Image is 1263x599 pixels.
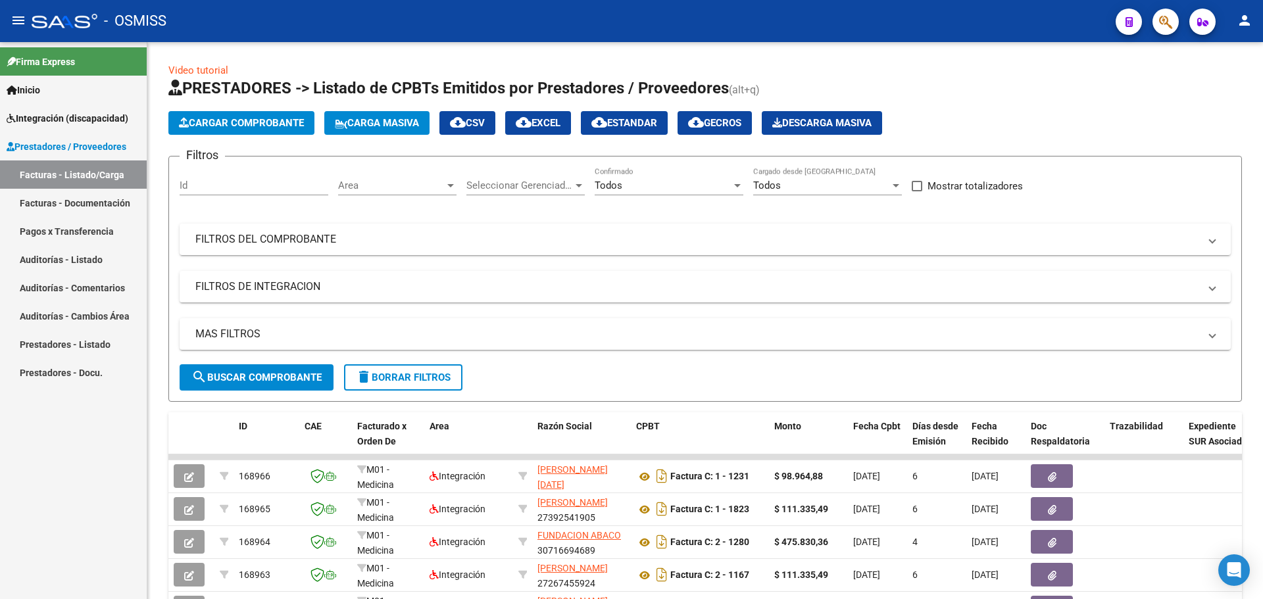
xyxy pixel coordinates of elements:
[762,111,882,135] button: Descarga Masiva
[352,412,424,470] datatable-header-cell: Facturado x Orden De
[912,569,918,580] span: 6
[357,530,394,571] span: M01 - Medicina Esencial
[537,421,592,431] span: Razón Social
[180,364,334,391] button: Buscar Comprobante
[180,271,1231,302] mat-expansion-panel-header: FILTROS DE INTEGRACION
[537,528,626,556] div: 30716694689
[595,180,622,191] span: Todos
[670,504,749,515] strong: Factura C: 1 - 1823
[972,569,999,580] span: [DATE]
[688,114,704,130] mat-icon: cloud_download
[591,114,607,130] mat-icon: cloud_download
[239,537,270,547] span: 168964
[239,471,270,481] span: 168966
[195,327,1199,341] mat-panel-title: MAS FILTROS
[912,471,918,481] span: 6
[853,504,880,514] span: [DATE]
[450,114,466,130] mat-icon: cloud_download
[753,180,781,191] span: Todos
[772,117,872,129] span: Descarga Masiva
[1189,421,1247,446] span: Expediente SUR Asociado
[357,464,394,505] span: M01 - Medicina Esencial
[591,117,657,129] span: Estandar
[357,421,407,446] span: Facturado x Orden De
[769,412,848,470] datatable-header-cell: Monto
[191,369,207,385] mat-icon: search
[537,495,626,523] div: 27392541905
[537,462,626,490] div: 27387155223
[1031,421,1090,446] span: Doc Respaldatoria
[356,369,372,385] mat-icon: delete
[729,84,760,96] span: (alt+q)
[928,178,1023,194] span: Mostrar totalizadores
[1104,412,1183,470] datatable-header-cell: Trazabilidad
[636,421,660,431] span: CPBT
[1237,12,1252,28] mat-icon: person
[912,421,958,446] span: Días desde Emisión
[653,466,670,487] i: Descargar documento
[774,421,801,431] span: Monto
[774,471,823,481] strong: $ 98.964,88
[853,569,880,580] span: [DATE]
[195,232,1199,247] mat-panel-title: FILTROS DEL COMPROBANTE
[1218,554,1250,586] div: Open Intercom Messenger
[439,111,495,135] button: CSV
[505,111,571,135] button: EXCEL
[762,111,882,135] app-download-masive: Descarga masiva de comprobantes (adjuntos)
[848,412,907,470] datatable-header-cell: Fecha Cpbt
[678,111,752,135] button: Gecros
[774,504,828,514] strong: $ 111.335,49
[356,371,451,383] span: Borrar Filtros
[180,146,225,164] h3: Filtros
[239,504,270,514] span: 168965
[972,421,1008,446] span: Fecha Recibido
[516,117,560,129] span: EXCEL
[168,79,729,97] span: PRESTADORES -> Listado de CPBTs Emitidos por Prestadores / Proveedores
[688,117,741,129] span: Gecros
[631,412,769,470] datatable-header-cell: CPBT
[1110,421,1163,431] span: Trazabilidad
[239,421,247,431] span: ID
[430,471,485,481] span: Integración
[774,569,828,580] strong: $ 111.335,49
[168,64,228,76] a: Video tutorial
[305,421,322,431] span: CAE
[853,471,880,481] span: [DATE]
[180,318,1231,350] mat-expansion-panel-header: MAS FILTROS
[581,111,668,135] button: Estandar
[537,497,608,508] span: [PERSON_NAME]
[853,421,901,431] span: Fecha Cpbt
[239,569,270,580] span: 168963
[344,364,462,391] button: Borrar Filtros
[1026,412,1104,470] datatable-header-cell: Doc Respaldatoria
[180,224,1231,255] mat-expansion-panel-header: FILTROS DEL COMPROBANTE
[324,111,430,135] button: Carga Masiva
[537,530,621,540] span: FUNDACION ABACO
[168,111,314,135] button: Cargar Comprobante
[516,114,532,130] mat-icon: cloud_download
[430,537,485,547] span: Integración
[11,12,26,28] mat-icon: menu
[532,412,631,470] datatable-header-cell: Razón Social
[357,497,394,538] span: M01 - Medicina Esencial
[7,83,40,97] span: Inicio
[774,537,828,547] strong: $ 475.830,36
[537,563,608,573] span: [PERSON_NAME]
[972,504,999,514] span: [DATE]
[670,471,749,482] strong: Factura C: 1 - 1231
[191,371,322,383] span: Buscar Comprobante
[670,537,749,548] strong: Factura C: 2 - 1280
[430,421,449,431] span: Area
[179,117,304,129] span: Cargar Comprobante
[972,537,999,547] span: [DATE]
[653,498,670,519] i: Descargar documento
[912,537,918,547] span: 4
[1183,412,1256,470] datatable-header-cell: Expediente SUR Asociado
[450,117,485,129] span: CSV
[338,180,445,191] span: Area
[195,279,1199,294] mat-panel-title: FILTROS DE INTEGRACION
[912,504,918,514] span: 6
[853,537,880,547] span: [DATE]
[966,412,1026,470] datatable-header-cell: Fecha Recibido
[972,471,999,481] span: [DATE]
